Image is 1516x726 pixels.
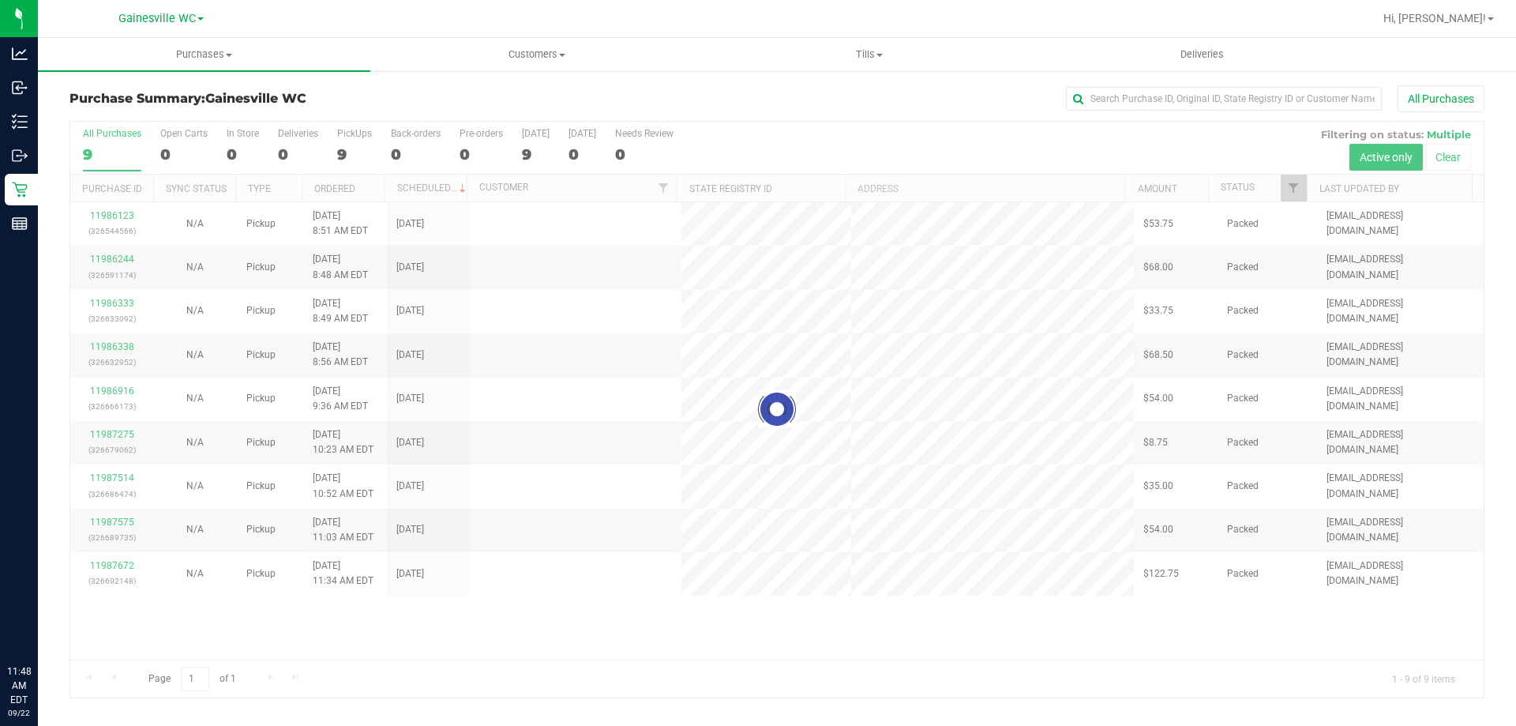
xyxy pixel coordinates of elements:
[7,664,31,707] p: 11:48 AM EDT
[12,46,28,62] inline-svg: Analytics
[12,114,28,130] inline-svg: Inventory
[7,707,31,719] p: 09/22
[1398,85,1484,112] button: All Purchases
[1036,38,1368,71] a: Deliveries
[703,38,1035,71] a: Tills
[12,216,28,231] inline-svg: Reports
[12,148,28,164] inline-svg: Outbound
[69,92,541,106] h3: Purchase Summary:
[1066,87,1382,111] input: Search Purchase ID, Original ID, State Registry ID or Customer Name...
[370,38,703,71] a: Customers
[704,47,1034,62] span: Tills
[12,182,28,197] inline-svg: Retail
[118,12,196,25] span: Gainesville WC
[205,91,306,106] span: Gainesville WC
[12,80,28,96] inline-svg: Inbound
[47,597,66,616] iframe: Resource center unread badge
[38,47,370,62] span: Purchases
[371,47,702,62] span: Customers
[38,38,370,71] a: Purchases
[16,600,63,647] iframe: Resource center
[1383,12,1486,24] span: Hi, [PERSON_NAME]!
[1159,47,1245,62] span: Deliveries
